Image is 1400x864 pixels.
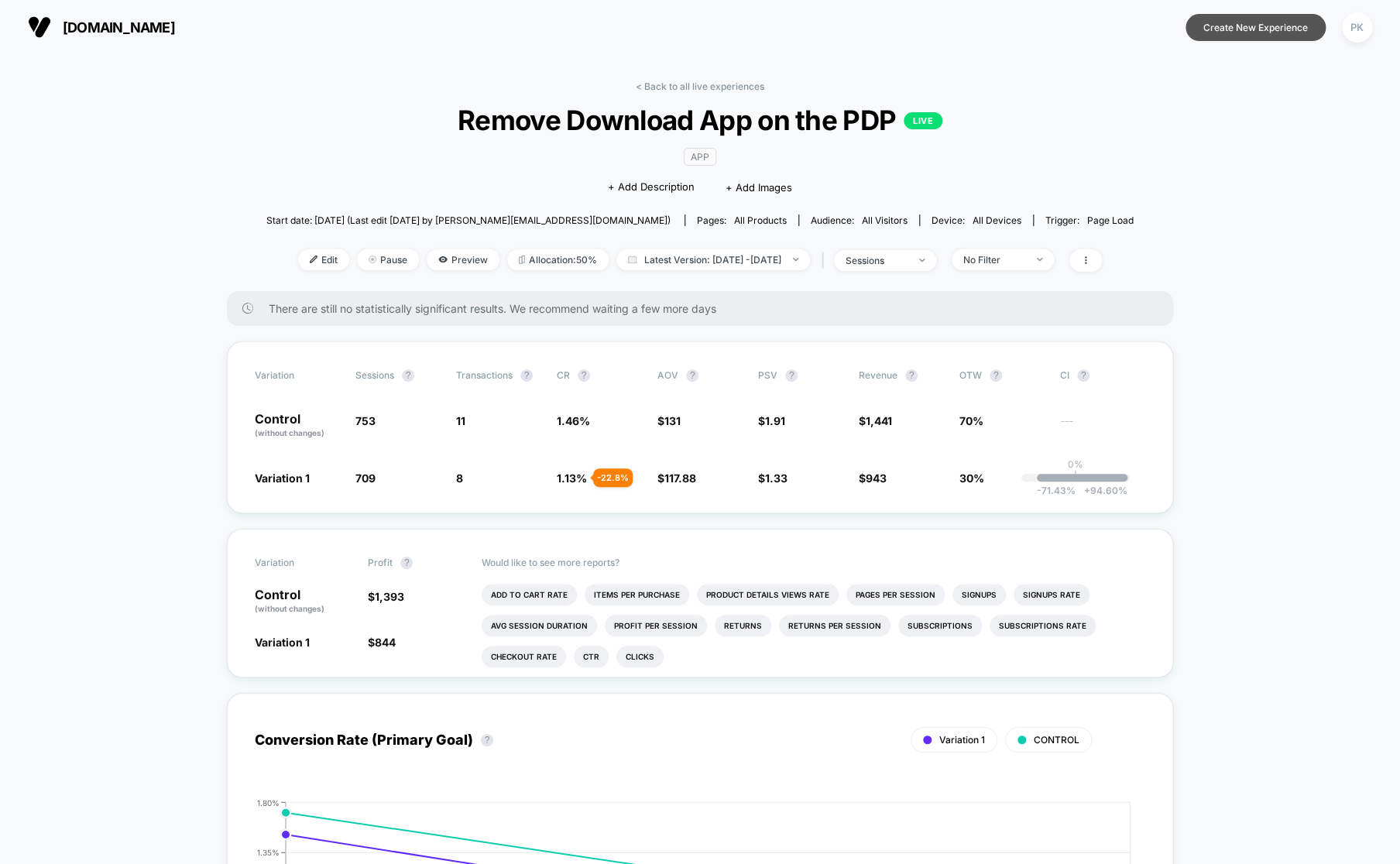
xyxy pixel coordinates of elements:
span: + [1084,485,1090,496]
button: ? [400,557,413,569]
span: $ [657,471,696,485]
button: ? [402,369,414,382]
button: ? [481,734,493,746]
button: Create New Experience [1186,14,1326,41]
li: Ctr [574,646,609,667]
span: 1,393 [375,590,404,603]
span: $ [859,414,892,427]
img: end [793,258,798,261]
li: Checkout Rate [482,646,566,667]
div: - 22.8 % [593,468,633,487]
img: end [369,255,376,263]
span: (without changes) [255,604,324,613]
div: sessions [846,255,908,266]
span: Pause [357,249,419,270]
span: $ [758,471,787,485]
img: edit [310,255,317,263]
span: Variation 1 [939,734,985,746]
tspan: 1.80% [257,797,280,807]
span: 30% [959,471,984,485]
span: CR [557,369,570,381]
li: Clicks [616,646,664,667]
span: + Add Images [726,181,792,194]
span: $ [758,414,785,427]
img: calendar [628,255,637,263]
p: Control [255,413,340,439]
span: There are still no statistically significant results. We recommend waiting a few more days [269,302,1142,315]
button: ? [905,369,918,382]
span: OTW [959,369,1045,382]
button: ? [1077,369,1089,382]
span: 70% [959,414,983,427]
li: Profit Per Session [605,615,707,636]
li: Pages Per Session [846,584,945,605]
span: $ [859,471,887,485]
span: 11 [456,414,465,427]
span: 1.46 % [557,414,590,427]
span: 1.33 [765,471,787,485]
button: PK [1337,12,1377,43]
span: $ [368,636,396,649]
li: Avg Session Duration [482,615,597,636]
li: Items Per Purchase [585,584,689,605]
button: ? [990,369,1002,382]
span: 1,441 [866,414,892,427]
span: AOV [657,369,678,381]
li: Signups Rate [1014,584,1089,605]
button: ? [520,369,533,382]
img: rebalance [519,255,525,264]
li: Subscriptions Rate [990,615,1096,636]
span: 117.88 [664,471,696,485]
button: ? [686,369,698,382]
span: 753 [355,414,376,427]
li: Signups [952,584,1006,605]
span: PSV [758,369,777,381]
div: No Filter [963,254,1025,266]
button: ? [785,369,798,382]
span: 131 [664,414,681,427]
p: Would like to see more reports? [482,557,1146,568]
span: Variation [255,369,340,382]
p: | [1074,470,1077,482]
span: Start date: [DATE] (Last edit [DATE] by [PERSON_NAME][EMAIL_ADDRESS][DOMAIN_NAME]) [266,214,671,226]
div: Trigger: [1045,214,1134,226]
span: Latest Version: [DATE] - [DATE] [616,249,810,270]
button: ? [578,369,590,382]
span: Remove Download App on the PDP [310,104,1090,136]
img: end [1037,258,1042,261]
span: 709 [355,471,376,485]
span: All Visitors [862,214,908,226]
span: Variation 1 [255,636,310,649]
span: 1.13 % [557,471,587,485]
p: Control [255,588,352,615]
tspan: 1.35% [257,847,280,856]
li: Product Details Views Rate [697,584,839,605]
span: App [684,148,716,166]
li: Returns Per Session [779,615,890,636]
span: (without changes) [255,428,324,437]
span: Variation 1 [255,471,310,485]
span: 844 [375,636,396,649]
span: + Add Description [608,180,695,195]
p: 0% [1068,458,1083,470]
a: < Back to all live experiences [636,81,764,92]
span: Allocation: 50% [507,249,609,270]
span: | [818,249,834,272]
span: 8 [456,471,463,485]
li: Add To Cart Rate [482,584,577,605]
div: Audience: [811,214,908,226]
span: Preview [427,249,499,270]
span: Device: [919,214,1033,226]
img: Visually logo [28,15,51,39]
span: --- [1060,417,1145,439]
span: all devices [973,214,1021,226]
img: end [919,259,925,262]
li: Subscriptions [898,615,982,636]
span: Edit [298,249,349,270]
span: $ [368,590,404,603]
li: Returns [715,615,771,636]
span: Profit [368,557,393,568]
span: 94.60 % [1076,485,1127,496]
p: LIVE [904,112,942,129]
span: [DOMAIN_NAME] [63,19,175,36]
